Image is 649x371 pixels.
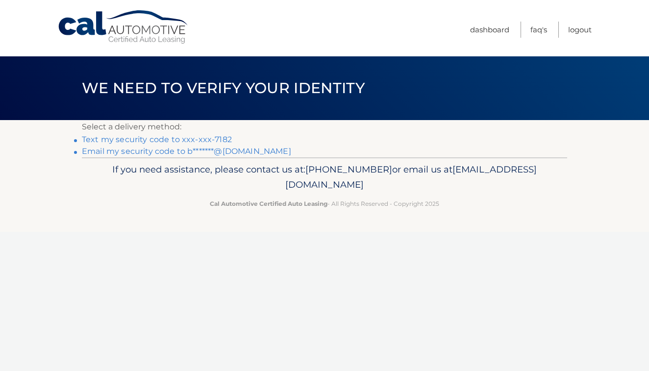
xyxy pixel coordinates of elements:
a: Email my security code to b*******@[DOMAIN_NAME] [82,147,291,156]
a: Text my security code to xxx-xxx-7182 [82,135,232,144]
strong: Cal Automotive Certified Auto Leasing [210,200,327,207]
a: Logout [568,22,592,38]
a: Dashboard [470,22,509,38]
a: Cal Automotive [57,10,190,45]
a: FAQ's [530,22,547,38]
span: We need to verify your identity [82,79,365,97]
p: - All Rights Reserved - Copyright 2025 [88,198,561,209]
p: If you need assistance, please contact us at: or email us at [88,162,561,193]
p: Select a delivery method: [82,120,567,134]
span: [PHONE_NUMBER] [305,164,392,175]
